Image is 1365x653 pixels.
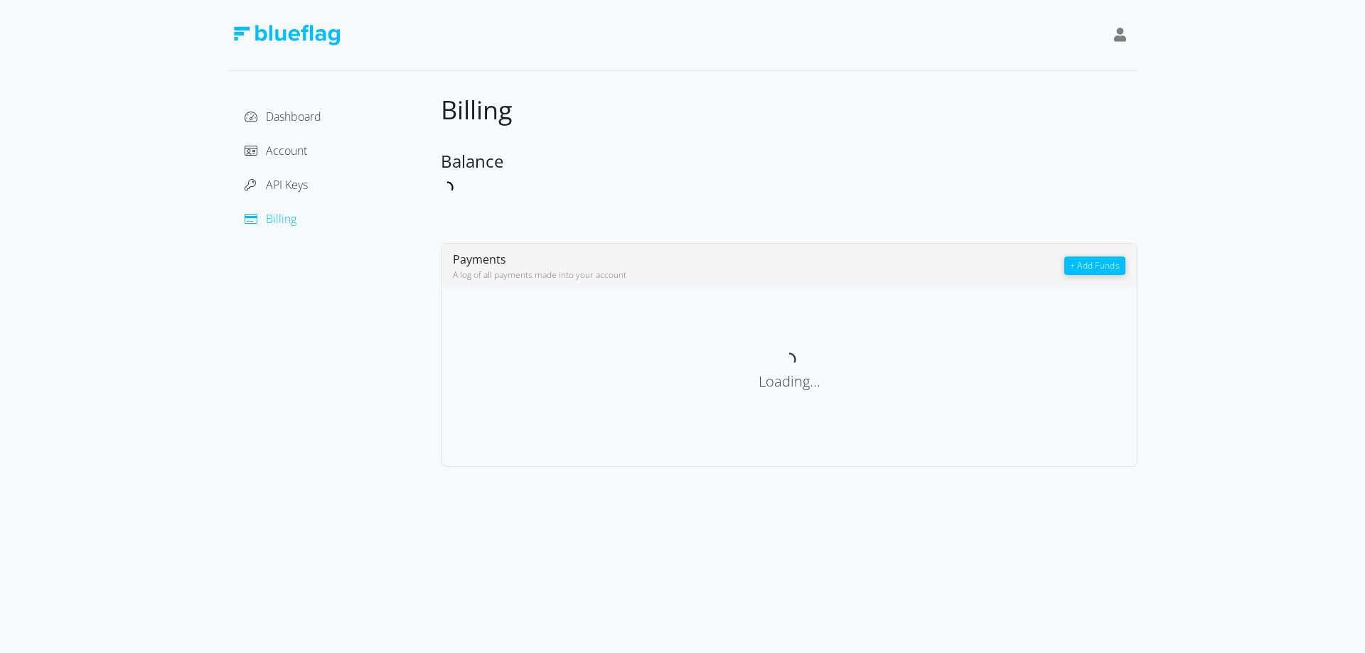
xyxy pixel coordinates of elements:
[266,177,308,193] span: API Keys
[245,177,308,193] a: API Keys
[245,143,307,158] a: Account
[453,269,1064,281] div: A log of all payments made into your account
[441,149,503,173] span: Balance
[453,252,506,267] span: Payments
[266,109,321,124] span: Dashboard
[1064,257,1125,275] button: + Add Funds
[245,211,296,227] a: Billing
[245,109,321,124] a: Dashboard
[266,211,296,227] span: Billing
[233,25,340,45] img: Blue Flag Logo
[453,371,1125,392] div: Loading...
[266,143,307,158] span: Account
[441,92,513,127] span: Billing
